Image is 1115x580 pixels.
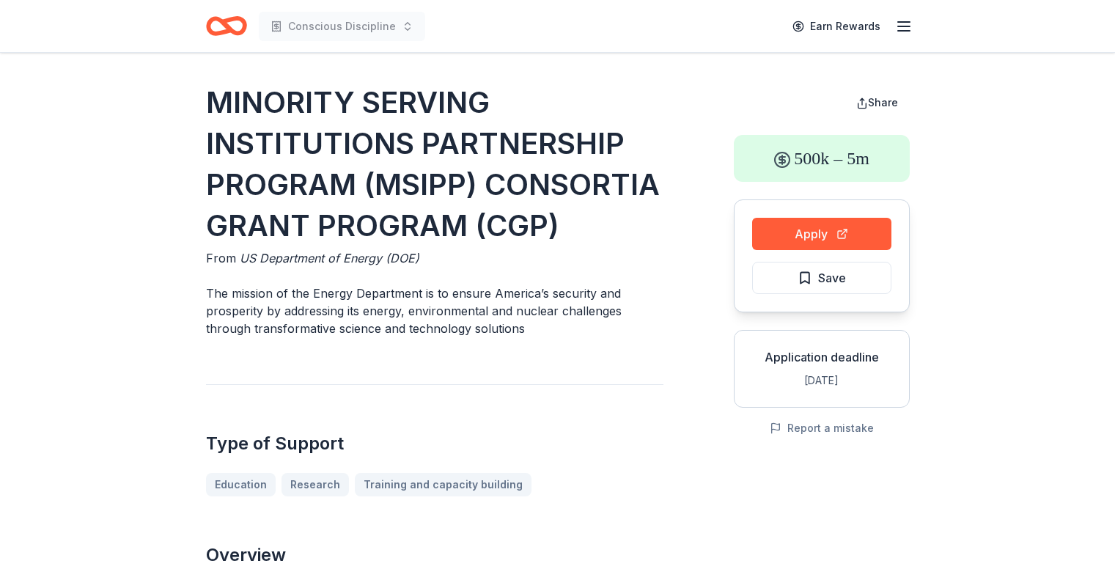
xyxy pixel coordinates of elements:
[206,9,247,43] a: Home
[734,135,910,182] div: 500k – 5m
[288,18,396,35] span: Conscious Discipline
[206,249,663,267] div: From
[868,96,898,109] span: Share
[206,543,663,567] h2: Overview
[784,13,889,40] a: Earn Rewards
[818,268,846,287] span: Save
[206,82,663,246] h1: MINORITY SERVING INSTITUTIONS PARTNERSHIP PROGRAM (MSIPP) CONSORTIA GRANT PROGRAM (CGP)
[355,473,531,496] a: Training and capacity building
[746,348,897,366] div: Application deadline
[281,473,349,496] a: Research
[746,372,897,389] div: [DATE]
[770,419,874,437] button: Report a mistake
[206,285,663,337] p: The mission of the Energy Department is to ensure America’s security and prosperity by addressing...
[259,12,425,41] button: Conscious Discipline
[752,262,891,294] button: Save
[752,218,891,250] button: Apply
[240,251,419,265] span: US Department of Energy (DOE)
[206,432,663,455] h2: Type of Support
[206,473,276,496] a: Education
[844,88,910,117] button: Share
